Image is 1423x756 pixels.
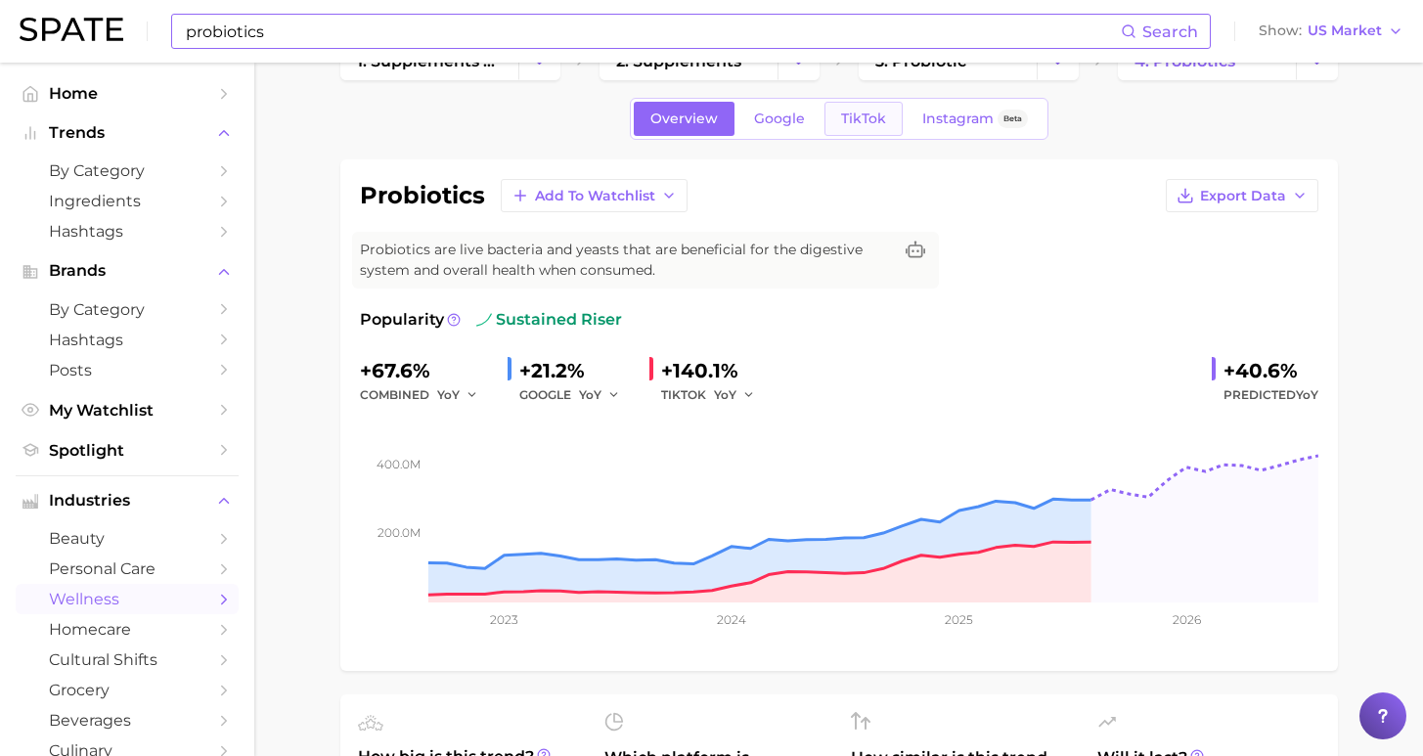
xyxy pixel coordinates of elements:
[476,308,622,332] span: sustained riser
[16,216,239,246] a: Hashtags
[1259,25,1302,36] span: Show
[16,554,239,584] a: personal care
[49,492,205,510] span: Industries
[754,111,805,127] span: Google
[16,395,239,425] a: My Watchlist
[49,361,205,379] span: Posts
[360,184,485,207] h1: probiotics
[360,383,492,407] div: combined
[16,645,239,675] a: cultural shifts
[16,186,239,216] a: Ingredients
[661,355,769,386] div: +140.1%
[16,256,239,286] button: Brands
[49,262,205,280] span: Brands
[906,102,1045,136] a: InstagramBeta
[1200,188,1286,204] span: Export Data
[360,240,892,281] span: Probiotics are live bacteria and yeasts that are beneficial for the digestive system and overall ...
[476,312,492,328] img: sustained riser
[49,300,205,319] span: by Category
[49,441,205,460] span: Spotlight
[49,711,205,730] span: beverages
[360,355,492,386] div: +67.6%
[1172,612,1200,627] tspan: 2026
[49,331,205,349] span: Hashtags
[16,435,239,466] a: Spotlight
[16,118,239,148] button: Trends
[16,675,239,705] a: grocery
[16,523,239,554] a: beauty
[650,111,718,127] span: Overview
[519,355,634,386] div: +21.2%
[20,18,123,41] img: SPATE
[16,486,239,515] button: Industries
[501,179,688,212] button: Add to Watchlist
[1142,22,1198,41] span: Search
[49,401,205,420] span: My Watchlist
[1223,355,1318,386] div: +40.6%
[16,584,239,614] a: wellness
[16,78,239,109] a: Home
[922,111,994,127] span: Instagram
[49,590,205,608] span: wellness
[1003,111,1022,127] span: Beta
[714,386,736,403] span: YoY
[16,355,239,385] a: Posts
[579,386,601,403] span: YoY
[49,620,205,639] span: homecare
[184,15,1121,48] input: Search here for a brand, industry, or ingredient
[49,559,205,578] span: personal care
[824,102,903,136] a: TikTok
[1166,179,1318,212] button: Export Data
[1308,25,1382,36] span: US Market
[579,383,621,407] button: YoY
[661,383,769,407] div: TIKTOK
[49,124,205,142] span: Trends
[49,529,205,548] span: beauty
[437,386,460,403] span: YoY
[49,222,205,241] span: Hashtags
[716,612,745,627] tspan: 2024
[49,161,205,180] span: by Category
[49,84,205,103] span: Home
[360,308,444,332] span: Popularity
[437,383,479,407] button: YoY
[1223,383,1318,407] span: Predicted
[490,612,518,627] tspan: 2023
[1296,387,1318,402] span: YoY
[737,102,822,136] a: Google
[16,614,239,645] a: homecare
[49,192,205,210] span: Ingredients
[714,383,756,407] button: YoY
[841,111,886,127] span: TikTok
[535,188,655,204] span: Add to Watchlist
[16,294,239,325] a: by Category
[519,383,634,407] div: GOOGLE
[16,705,239,735] a: beverages
[16,325,239,355] a: Hashtags
[634,102,734,136] a: Overview
[49,681,205,699] span: grocery
[945,612,973,627] tspan: 2025
[16,156,239,186] a: by Category
[49,650,205,669] span: cultural shifts
[1254,19,1408,44] button: ShowUS Market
